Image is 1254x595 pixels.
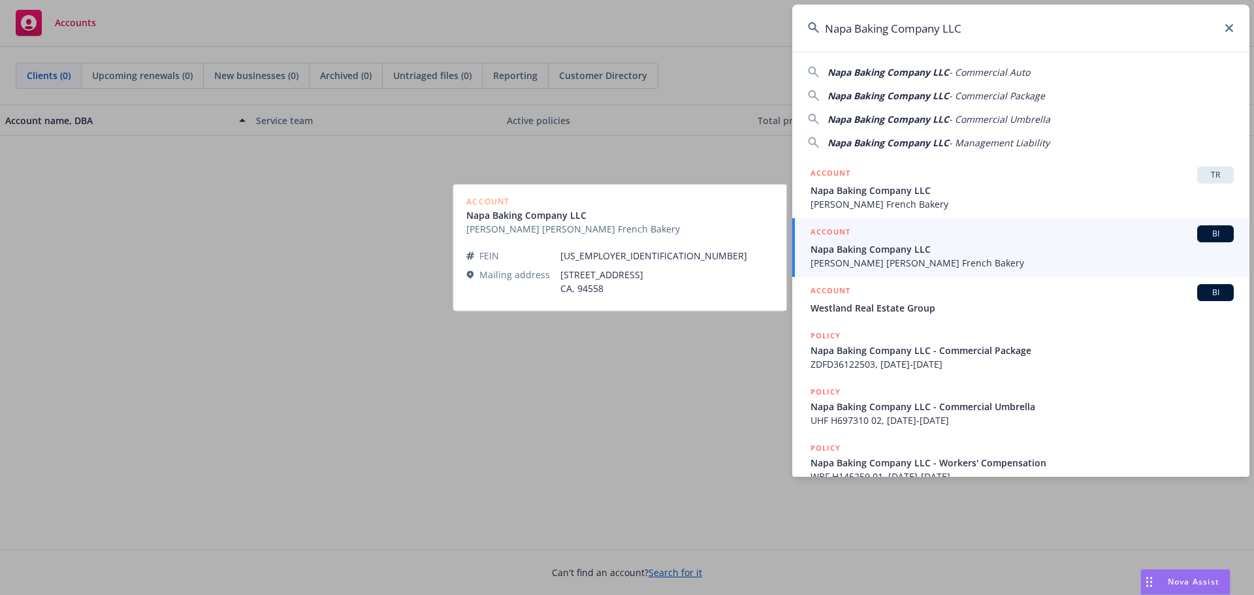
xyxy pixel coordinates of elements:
[949,89,1045,102] span: - Commercial Package
[811,357,1234,371] span: ZDFD36122503, [DATE]-[DATE]
[811,184,1234,197] span: Napa Baking Company LLC
[792,277,1249,322] a: ACCOUNTBIWestland Real Estate Group
[811,167,850,182] h5: ACCOUNT
[811,197,1234,211] span: [PERSON_NAME] French Bakery
[1140,569,1230,595] button: Nova Assist
[811,329,841,342] h5: POLICY
[792,378,1249,434] a: POLICYNapa Baking Company LLC - Commercial UmbrellaUHF H697310 02, [DATE]-[DATE]
[811,301,1234,315] span: Westland Real Estate Group
[811,413,1234,427] span: UHF H697310 02, [DATE]-[DATE]
[949,66,1030,78] span: - Commercial Auto
[792,434,1249,490] a: POLICYNapa Baking Company LLC - Workers' CompensationWBF H145259 01, [DATE]-[DATE]
[1141,570,1157,594] div: Drag to move
[1168,576,1219,587] span: Nova Assist
[811,470,1234,483] span: WBF H145259 01, [DATE]-[DATE]
[811,344,1234,357] span: Napa Baking Company LLC - Commercial Package
[811,456,1234,470] span: Napa Baking Company LLC - Workers' Compensation
[949,113,1050,125] span: - Commercial Umbrella
[811,284,850,300] h5: ACCOUNT
[792,218,1249,277] a: ACCOUNTBINapa Baking Company LLC[PERSON_NAME] [PERSON_NAME] French Bakery
[811,256,1234,270] span: [PERSON_NAME] [PERSON_NAME] French Bakery
[811,442,841,455] h5: POLICY
[828,66,949,78] span: Napa Baking Company LLC
[828,137,949,149] span: Napa Baking Company LLC
[1202,169,1229,181] span: TR
[811,225,850,241] h5: ACCOUNT
[828,113,949,125] span: Napa Baking Company LLC
[1202,228,1229,240] span: BI
[792,5,1249,52] input: Search...
[792,322,1249,378] a: POLICYNapa Baking Company LLC - Commercial PackageZDFD36122503, [DATE]-[DATE]
[811,385,841,398] h5: POLICY
[811,400,1234,413] span: Napa Baking Company LLC - Commercial Umbrella
[811,242,1234,256] span: Napa Baking Company LLC
[1202,287,1229,298] span: BI
[792,159,1249,218] a: ACCOUNTTRNapa Baking Company LLC[PERSON_NAME] French Bakery
[828,89,949,102] span: Napa Baking Company LLC
[949,137,1050,149] span: - Management Liability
